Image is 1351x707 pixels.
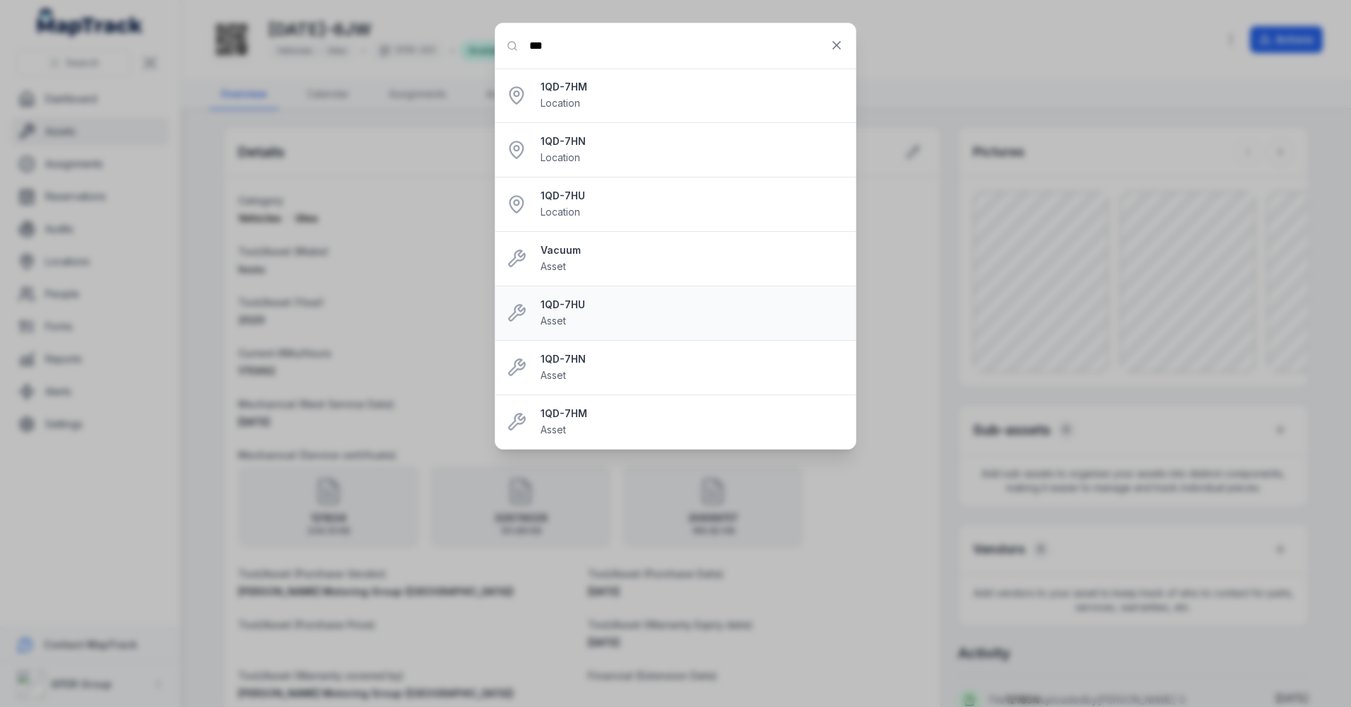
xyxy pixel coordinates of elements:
[541,407,844,438] a: 1QD-7HMAsset
[541,80,844,94] strong: 1QD-7HM
[541,352,844,366] strong: 1QD-7HN
[541,243,844,274] a: VacuumAsset
[541,206,580,218] span: Location
[541,243,844,257] strong: Vacuum
[541,134,844,148] strong: 1QD-7HN
[541,369,566,381] span: Asset
[541,260,566,272] span: Asset
[541,315,566,327] span: Asset
[541,189,844,220] a: 1QD-7HULocation
[541,97,580,109] span: Location
[541,80,844,111] a: 1QD-7HMLocation
[541,298,844,329] a: 1QD-7HUAsset
[541,189,844,203] strong: 1QD-7HU
[541,407,844,421] strong: 1QD-7HM
[541,423,566,436] span: Asset
[541,134,844,165] a: 1QD-7HNLocation
[541,151,580,163] span: Location
[541,352,844,383] a: 1QD-7HNAsset
[541,298,844,312] strong: 1QD-7HU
